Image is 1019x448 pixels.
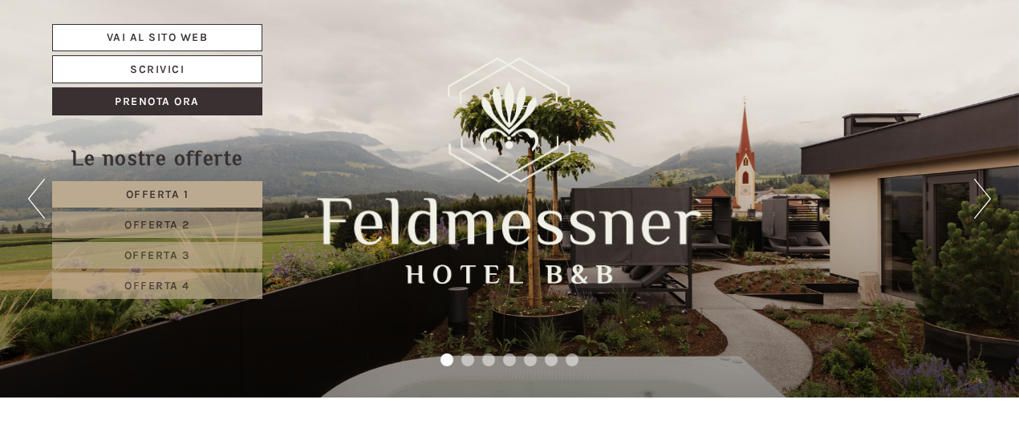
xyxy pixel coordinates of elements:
button: Next [974,179,991,219]
span: Offerta 4 [124,279,190,293]
div: Le nostre offerte [52,143,262,173]
button: Previous [28,179,45,219]
a: Scrivici [52,55,262,83]
span: Offerta 2 [124,218,190,232]
span: Offerta 1 [126,188,189,201]
span: Offerta 3 [124,248,191,262]
a: Prenota ora [52,87,262,115]
a: Vai al sito web [52,24,262,51]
